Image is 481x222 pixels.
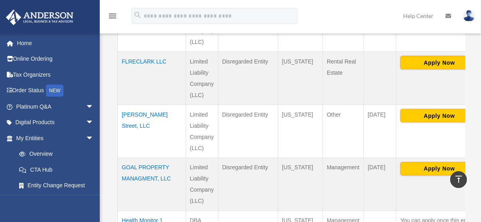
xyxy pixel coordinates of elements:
[118,52,186,105] td: FLRECLARK LLC
[364,105,396,158] td: [DATE]
[86,130,102,147] span: arrow_drop_down
[6,130,102,146] a: My Entitiesarrow_drop_down
[278,105,323,158] td: [US_STATE]
[6,35,106,51] a: Home
[454,174,463,184] i: vertical_align_top
[46,85,63,97] div: NEW
[400,56,478,69] button: Apply Now
[400,109,478,123] button: Apply Now
[218,158,278,211] td: Disregarded Entity
[400,162,478,176] button: Apply Now
[118,105,186,158] td: [PERSON_NAME] Street, LLC
[463,10,475,22] img: User Pic
[11,178,102,194] a: Entity Change Request
[278,158,323,211] td: [US_STATE]
[364,158,396,211] td: [DATE]
[186,158,218,211] td: Limited Liability Company (LLC)
[186,105,218,158] td: Limited Liability Company (LLC)
[11,162,102,178] a: CTA Hub
[218,105,278,158] td: Disregarded Entity
[133,11,142,20] i: search
[4,10,76,25] img: Anderson Advisors Platinum Portal
[11,146,98,162] a: Overview
[6,51,106,67] a: Online Ordering
[118,158,186,211] td: GOAL PROPERTY MANAGMENT, LLC
[218,52,278,105] td: Disregarded Entity
[323,105,364,158] td: Other
[278,52,323,105] td: [US_STATE]
[450,171,467,188] a: vertical_align_top
[186,52,218,105] td: Limited Liability Company (LLC)
[6,83,106,99] a: Order StatusNEW
[323,158,364,211] td: Management
[108,11,117,21] i: menu
[6,99,106,115] a: Platinum Q&Aarrow_drop_down
[11,193,102,209] a: Binder Walkthrough
[6,115,106,131] a: Digital Productsarrow_drop_down
[6,67,106,83] a: Tax Organizers
[323,52,364,105] td: Rental Real Estate
[86,99,102,115] span: arrow_drop_down
[86,115,102,131] span: arrow_drop_down
[108,14,117,21] a: menu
